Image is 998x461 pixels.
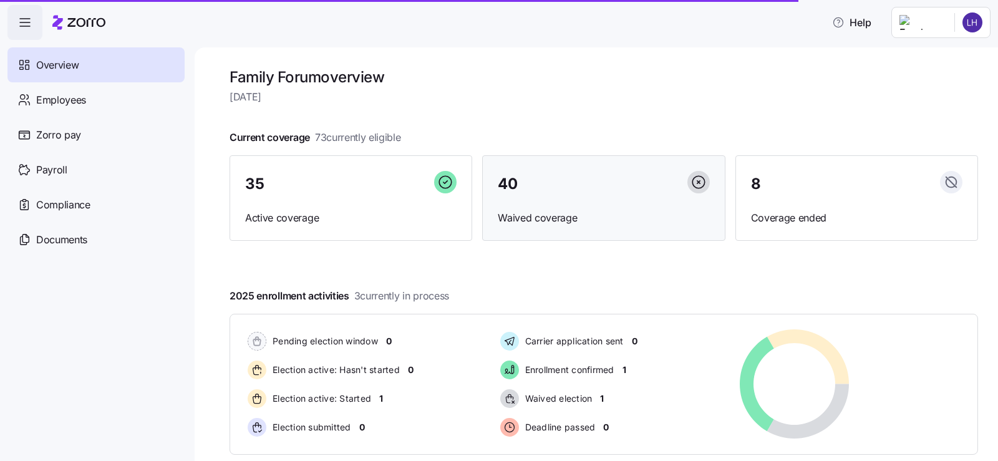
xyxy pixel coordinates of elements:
[498,177,517,192] span: 40
[36,57,79,73] span: Overview
[379,392,383,405] span: 1
[230,89,978,105] span: [DATE]
[962,12,982,32] img: 96e328f018908eb6a5d67259af6310f1
[7,152,185,187] a: Payroll
[359,421,365,434] span: 0
[603,421,609,434] span: 0
[230,288,449,304] span: 2025 enrollment activities
[632,335,637,347] span: 0
[230,130,401,145] span: Current coverage
[315,130,401,145] span: 73 currently eligible
[822,10,881,35] button: Help
[269,335,378,347] span: Pending election window
[7,47,185,82] a: Overview
[521,364,614,376] span: Enrollment confirmed
[899,15,944,30] img: Employer logo
[521,392,593,405] span: Waived election
[521,421,596,434] span: Deadline passed
[7,117,185,152] a: Zorro pay
[354,288,449,304] span: 3 currently in process
[7,187,185,222] a: Compliance
[36,92,86,108] span: Employees
[269,392,371,405] span: Election active: Started
[751,210,962,226] span: Coverage ended
[36,162,67,178] span: Payroll
[751,177,761,192] span: 8
[230,67,978,87] h1: Family Forum overview
[269,421,351,434] span: Election submitted
[386,335,392,347] span: 0
[36,232,87,248] span: Documents
[832,15,871,30] span: Help
[36,127,81,143] span: Zorro pay
[269,364,400,376] span: Election active: Hasn't started
[600,392,604,405] span: 1
[245,210,457,226] span: Active coverage
[36,197,90,213] span: Compliance
[498,210,709,226] span: Waived coverage
[245,177,264,192] span: 35
[7,82,185,117] a: Employees
[521,335,624,347] span: Carrier application sent
[408,364,414,376] span: 0
[623,364,626,376] span: 1
[7,222,185,257] a: Documents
